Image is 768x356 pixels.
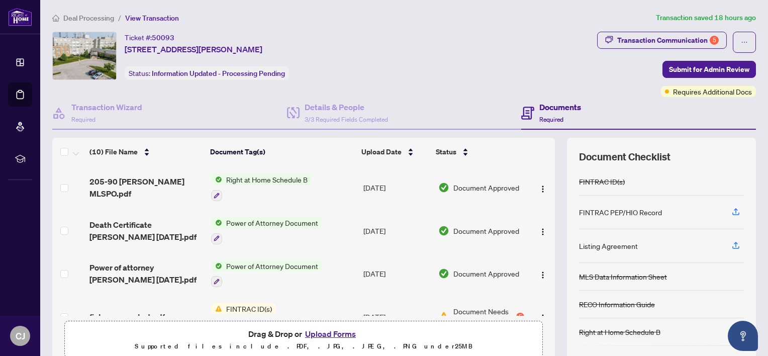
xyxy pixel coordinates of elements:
span: Death Certificate [PERSON_NAME] [DATE].pdf [89,219,203,243]
span: Power of attorney [PERSON_NAME] [DATE].pdf [89,261,203,286]
span: Required [71,116,95,123]
span: Requires Additional Docs [673,86,752,97]
td: [DATE] [359,209,435,252]
span: Right at Home Schedule B [222,174,312,185]
span: home [52,15,59,22]
h4: Transaction Wizard [71,101,142,113]
button: Logo [535,180,551,196]
span: Document Checklist [579,150,670,164]
div: FINTRAC PEP/HIO Record [579,207,662,218]
div: 5 [516,313,524,321]
th: Document Tag(s) [206,138,357,166]
span: Document Approved [453,225,519,236]
span: Drag & Drop or [248,327,359,340]
button: Logo [535,223,551,239]
img: Logo [539,228,547,236]
span: Document Approved [453,182,519,193]
div: Transaction Communication [617,32,719,48]
button: Logo [535,265,551,282]
span: ellipsis [741,39,748,46]
button: Open asap [728,321,758,351]
div: Ticket #: [125,32,174,43]
span: 205-90 [PERSON_NAME] MLSPO.pdf [89,175,203,200]
img: Logo [539,271,547,279]
td: [DATE] [359,252,435,296]
img: IMG-S12361508_1.jpg [53,32,116,79]
button: Logo [535,309,551,325]
span: (10) File Name [89,146,138,157]
h4: Documents [539,101,581,113]
button: Status IconRight at Home Schedule B [211,174,312,201]
span: Power of Attorney Document [222,217,322,228]
span: Deal Processing [63,14,114,23]
span: 50093 [152,33,174,42]
span: View Transaction [125,14,179,23]
span: CJ [16,329,25,343]
img: Status Icon [211,303,222,314]
img: Document Status [438,225,449,236]
img: Logo [539,185,547,193]
th: Status [432,138,525,166]
img: Status Icon [211,174,222,185]
p: Supported files include .PDF, .JPG, .JPEG, .PNG under 25 MB [71,340,536,352]
span: Required [539,116,563,123]
span: [STREET_ADDRESS][PERSON_NAME] [125,43,262,55]
td: [DATE] [359,295,435,338]
img: Status Icon [211,217,222,228]
span: Submit for Admin Review [669,61,749,77]
button: Transaction Communication5 [597,32,727,49]
div: Right at Home Schedule B [579,326,660,337]
span: FINTRAC ID(s) [222,303,276,314]
button: Status IconPower of Attorney Document [211,260,322,288]
button: Status IconPower of Attorney Document [211,217,322,244]
span: Document Approved [453,268,519,279]
span: Upload Date [361,146,402,157]
div: MLS Data Information Sheet [579,271,667,282]
button: Upload Forms [302,327,359,340]
span: Information Updated - Processing Pending [152,69,285,78]
th: (10) File Name [85,138,206,166]
img: Status Icon [211,260,222,272]
span: Power of Attorney Document [222,260,322,272]
img: Logo [539,314,547,322]
h4: Details & People [305,101,388,113]
button: Submit for Admin Review [662,61,756,78]
td: [DATE] [359,166,435,209]
span: 3/3 Required Fields Completed [305,116,388,123]
button: Status IconFINTRAC ID(s) [211,303,276,330]
div: Status: [125,66,289,80]
article: Transaction saved 18 hours ago [656,12,756,24]
img: Document Status [438,268,449,279]
img: Document Status [438,311,449,322]
span: fintrac corrected.pdf [89,311,165,323]
img: logo [8,8,32,26]
div: RECO Information Guide [579,299,655,310]
th: Upload Date [357,138,432,166]
div: 5 [710,36,719,45]
div: FINTRAC ID(s) [579,176,625,187]
div: Listing Agreement [579,240,638,251]
img: Document Status [438,182,449,193]
li: / [118,12,121,24]
span: Document Needs Work [453,306,514,328]
span: Status [436,146,456,157]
